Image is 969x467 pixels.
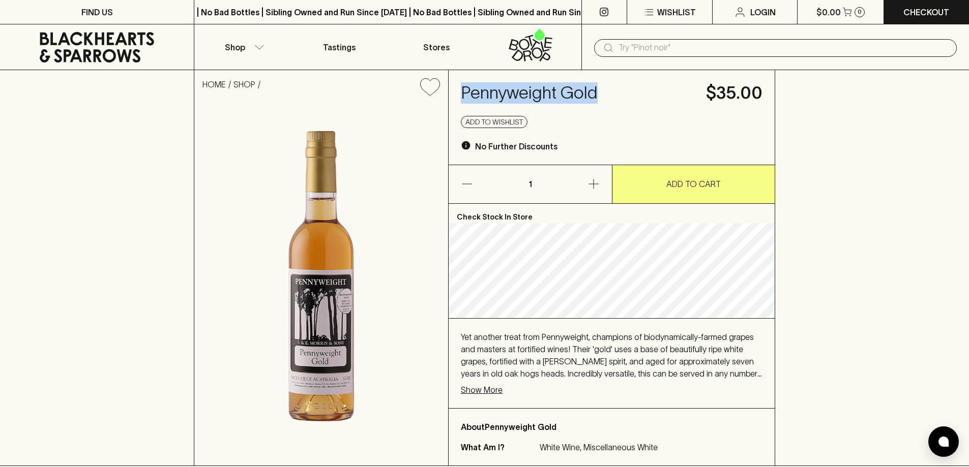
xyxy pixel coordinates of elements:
p: What Am I? [461,441,537,453]
input: Try "Pinot noir" [619,40,949,56]
span: Yet another treat from Pennyweight, champions of biodynamically-farmed grapes and masters at fort... [461,332,762,402]
p: 0 [858,9,862,15]
p: Checkout [903,6,949,18]
a: Tastings [291,24,388,70]
p: FIND US [81,6,113,18]
p: No Further Discounts [475,140,557,152]
button: Shop [194,24,291,70]
img: bubble-icon [938,437,949,447]
a: Stores [388,24,485,70]
a: SHOP [233,80,255,89]
p: 1 [518,165,542,203]
img: 2715.png [194,104,448,465]
p: Show More [461,384,503,396]
button: ADD TO CART [612,165,775,203]
p: About Pennyweight Gold [461,421,762,433]
p: White Wine, Miscellaneous White [540,441,658,453]
p: Login [750,6,776,18]
a: HOME [202,80,226,89]
p: Wishlist [657,6,696,18]
button: Add to wishlist [416,74,444,100]
p: ADD TO CART [666,178,721,190]
p: Tastings [323,41,356,53]
p: $0.00 [816,6,841,18]
p: Shop [225,41,245,53]
h4: $35.00 [706,82,762,104]
p: Check Stock In Store [449,204,775,223]
button: Add to wishlist [461,116,527,128]
h4: Pennyweight Gold [461,82,694,104]
p: Stores [423,41,450,53]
